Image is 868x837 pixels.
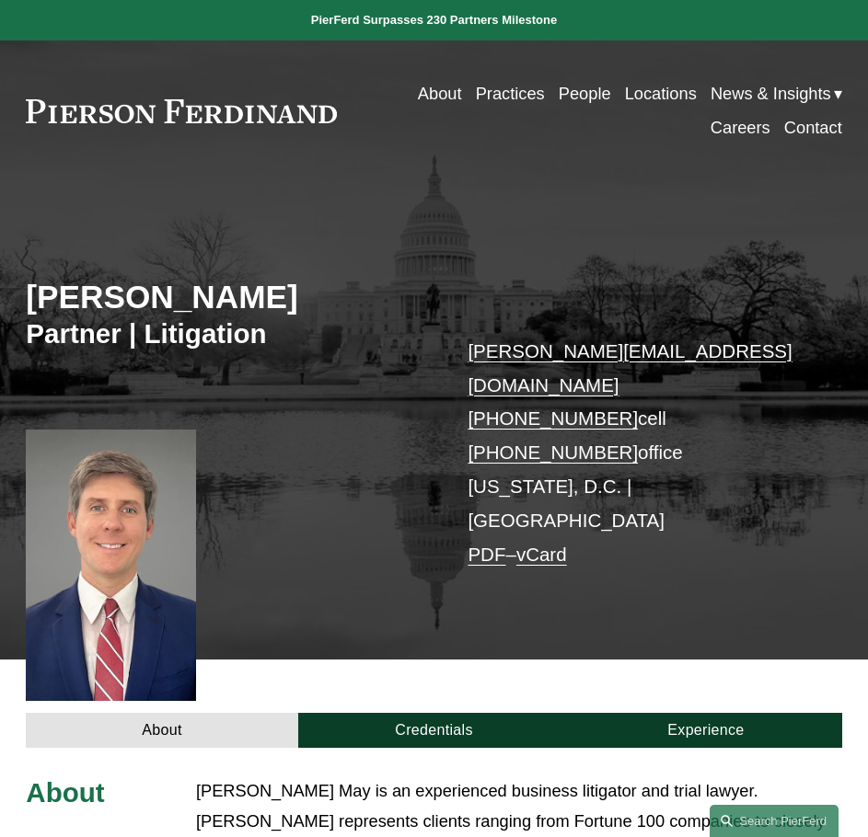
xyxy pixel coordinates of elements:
span: About [26,777,104,808]
h3: Partner | Litigation [26,317,434,351]
a: [PERSON_NAME][EMAIL_ADDRESS][DOMAIN_NAME] [468,340,792,396]
span: News & Insights [711,79,831,109]
a: folder dropdown [711,77,842,111]
a: Search this site [710,805,839,837]
p: cell office [US_STATE], D.C. | [GEOGRAPHIC_DATA] – [468,335,807,573]
a: People [559,77,611,111]
a: Locations [625,77,697,111]
a: Experience [570,713,841,748]
a: vCard [516,544,567,565]
a: PDF [468,544,505,565]
a: Contact [784,111,842,145]
a: About [418,77,462,111]
h2: [PERSON_NAME] [26,278,434,317]
a: Careers [711,111,770,145]
a: About [26,713,297,748]
a: [PHONE_NUMBER] [468,441,638,463]
a: Practices [476,77,545,111]
a: [PHONE_NUMBER] [468,407,638,429]
a: Credentials [298,713,570,748]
